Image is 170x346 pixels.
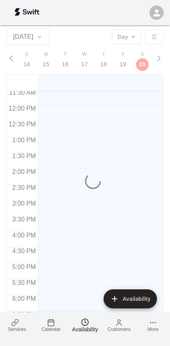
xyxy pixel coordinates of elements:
[7,89,38,96] span: 11:30 AM
[10,311,38,318] span: 6:30 PM
[94,48,113,71] button: T18
[10,279,38,286] span: 5:30 PM
[147,327,158,332] span: More
[72,326,98,333] span: Availability
[62,60,69,69] p: 16
[44,51,48,59] span: M
[7,105,38,112] span: 12:00 PM
[121,51,125,59] span: F
[56,48,75,71] button: T16
[82,51,87,59] span: W
[136,312,170,338] a: More
[10,295,38,302] span: 6:00 PM
[133,48,152,71] button: S20
[25,51,28,59] span: S
[102,312,136,338] a: Customers
[10,184,38,191] span: 2:30 PM
[68,312,102,338] a: Availability
[10,248,38,254] span: 4:30 PM
[10,137,38,143] span: 1:00 PM
[64,51,67,59] span: T
[100,60,107,69] p: 18
[139,60,146,69] p: 20
[10,153,38,159] span: 1:30 PM
[141,51,144,59] span: S
[10,264,38,270] span: 5:00 PM
[10,168,38,175] span: 2:00 PM
[104,289,157,308] button: add
[7,121,38,128] span: 12:30 PM
[102,51,106,59] span: T
[8,327,26,332] span: Services
[10,216,38,223] span: 3:30 PM
[23,60,30,69] p: 14
[108,327,130,332] span: Customers
[120,60,127,69] p: 19
[81,60,88,69] p: 17
[10,200,38,207] span: 3:00 PM
[17,48,36,71] button: S14
[43,60,49,69] p: 15
[36,48,56,71] button: M15
[75,48,94,71] button: W17
[34,312,68,338] a: Calendar
[113,48,133,71] button: F19
[10,232,38,239] span: 4:00 PM
[42,327,61,332] span: Calendar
